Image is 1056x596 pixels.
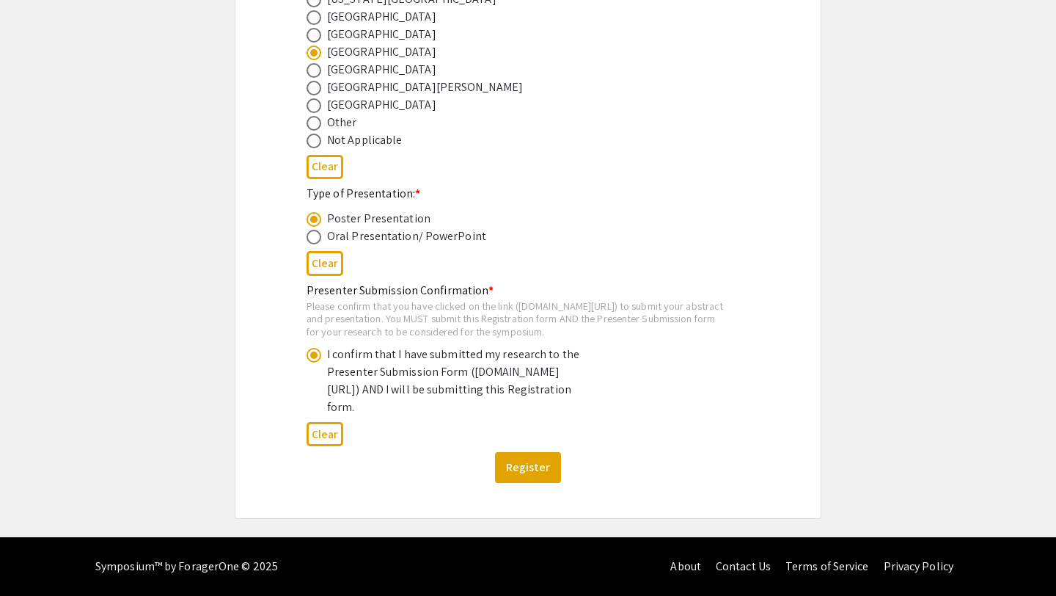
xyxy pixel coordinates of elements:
div: [GEOGRAPHIC_DATA] [327,96,436,114]
div: [GEOGRAPHIC_DATA] [327,43,436,61]
div: Other [327,114,357,131]
div: [GEOGRAPHIC_DATA][PERSON_NAME] [327,79,523,96]
iframe: Chat [11,530,62,585]
a: Contact Us [716,559,771,574]
mat-label: Presenter Submission Confirmation [307,283,494,298]
div: [GEOGRAPHIC_DATA] [327,61,436,79]
div: I confirm that I have submitted my research to the Presenter Submission Form ([DOMAIN_NAME][URL])... [327,346,584,416]
button: Clear [307,251,343,275]
div: Please confirm that you have clicked on the link ([DOMAIN_NAME][URL]) to submit your abstract and... [307,299,726,338]
button: Register [495,452,561,483]
div: Not Applicable [327,131,402,149]
a: Terms of Service [785,559,869,574]
button: Clear [307,155,343,179]
div: Symposium™ by ForagerOne © 2025 [95,537,278,596]
button: Clear [307,422,343,446]
a: Privacy Policy [884,559,953,574]
div: Oral Presentation/ PowerPoint [327,228,486,245]
a: About [670,559,701,574]
div: [GEOGRAPHIC_DATA] [327,26,436,43]
div: [GEOGRAPHIC_DATA] [327,8,436,26]
mat-label: Type of Presentation: [307,186,420,201]
div: Poster Presentation [327,210,430,228]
